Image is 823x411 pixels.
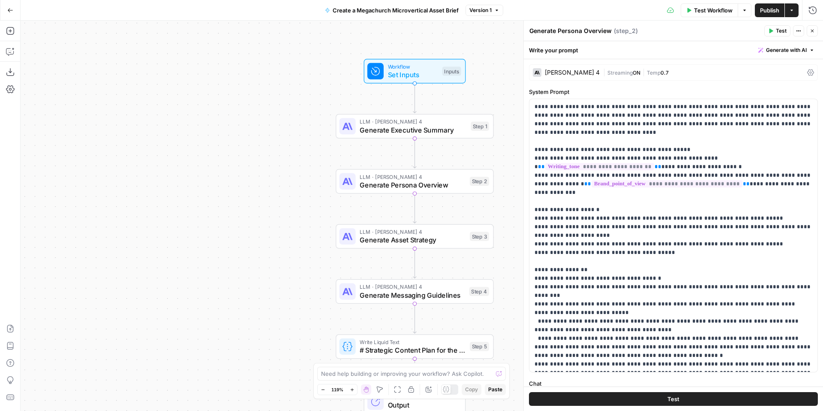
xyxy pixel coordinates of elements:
button: Generate with AI [755,45,818,56]
span: Generate Executive Summary [360,125,467,135]
span: 0.7 [661,70,669,76]
span: Temp [647,70,661,76]
span: ( step_2 ) [614,27,638,35]
textarea: Generate Persona Overview [529,27,612,35]
div: Step 3 [470,232,489,241]
div: Step 2 [470,177,489,186]
span: LLM · [PERSON_NAME] 4 [360,172,466,181]
span: LLM · [PERSON_NAME] 4 [360,228,466,236]
button: Test Workflow [681,3,738,17]
span: ON [633,70,640,76]
span: Generate Persona Overview [360,180,466,190]
g: Edge from step_4 to step_5 [413,304,416,333]
g: Edge from step_2 to step_3 [413,193,416,223]
button: Create a Megachurch Microvertical Asset Brief [320,3,464,17]
span: Set Inputs [388,70,439,80]
span: Generate Asset Strategy [360,235,466,245]
span: | [603,68,607,76]
g: Edge from step_3 to step_4 [413,249,416,278]
button: Publish [755,3,784,17]
span: Publish [760,6,779,15]
button: Paste [485,384,506,395]
label: Chat [529,379,818,388]
span: Paste [488,386,502,393]
span: Test Workflow [694,6,733,15]
div: Write Liquid Text# Strategic Content Plan for the Megachurch Microvertical – Sage Intacct {{ step... [336,334,493,359]
span: Generate with AI [766,46,807,54]
span: Test [776,27,787,35]
span: LLM · [PERSON_NAME] 4 [360,118,467,126]
div: LLM · [PERSON_NAME] 4Generate Asset StrategyStep 3 [336,224,493,248]
div: Step 4 [469,287,489,296]
div: Write your prompt [524,41,823,59]
div: LLM · [PERSON_NAME] 4Generate Messaging GuidelinesStep 4 [336,279,493,304]
div: Inputs [442,66,461,76]
button: Test [764,25,790,36]
div: Step 1 [471,122,489,131]
span: | [640,68,647,76]
div: WorkflowSet InputsInputs [336,59,493,83]
span: Create a Megachurch Microvertical Asset Brief [333,6,459,15]
span: Version 1 [469,6,492,14]
span: Copy [465,386,478,393]
div: Step 5 [470,342,489,351]
label: System Prompt [529,88,818,96]
span: LLM · [PERSON_NAME] 4 [360,283,465,291]
span: Streaming [607,70,633,76]
span: Workflow [388,63,439,71]
span: 119% [331,386,343,393]
span: Output [388,400,457,411]
div: [PERSON_NAME] 4 [545,70,600,76]
span: Write Liquid Text [360,338,466,346]
button: Copy [462,384,481,395]
span: Generate Messaging Guidelines [360,290,465,300]
div: LLM · [PERSON_NAME] 4Generate Persona OverviewStep 2 [336,169,493,193]
span: Test [667,395,679,403]
span: # Strategic Content Plan for the Megachurch Microvertical – Sage Intacct {{ step_1.output }} {{ s... [360,345,466,355]
g: Edge from step_1 to step_2 [413,139,416,168]
button: Test [529,392,818,406]
button: Version 1 [466,5,503,16]
div: LLM · [PERSON_NAME] 4Generate Executive SummaryStep 1 [336,114,493,139]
